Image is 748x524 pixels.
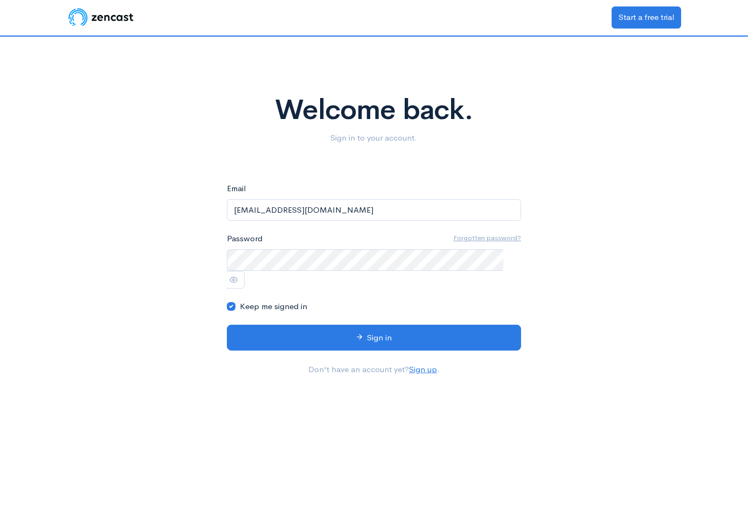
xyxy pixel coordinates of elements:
[227,364,521,376] p: Don't have an account yet? .
[612,6,681,29] a: Start a free trial
[227,199,521,221] input: name@example.com
[409,364,437,374] a: Sign up
[67,6,135,28] img: ZenCast Logo
[227,183,246,195] label: Email
[453,233,521,243] a: Forgotten password?
[73,95,675,125] h1: Welcome back.
[227,325,521,351] button: Sign in
[240,301,307,313] label: Keep me signed in
[73,132,675,144] p: Sign in to your account.
[453,233,521,242] u: Forgotten password?
[227,233,262,245] label: Password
